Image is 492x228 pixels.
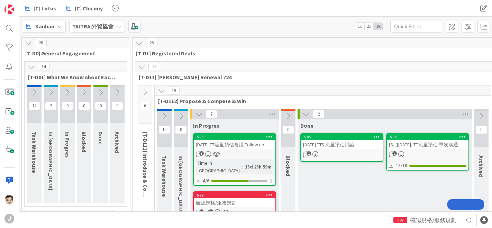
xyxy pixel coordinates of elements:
[78,102,90,110] span: 0
[193,133,276,186] a: 593[DATE] TT流量預估會議 Follow upTime in [GEOGRAPHIC_DATA]:13d 23h 59m4/6
[72,23,113,30] b: TAITRA 外貿協會
[168,86,180,95] span: 19
[45,102,57,110] span: 2
[475,126,487,134] span: 0
[194,134,275,140] div: 593
[478,155,485,177] span: Archived
[242,163,243,171] span: :
[196,159,242,174] div: Time in [GEOGRAPHIC_DATA]
[304,135,383,139] div: 585
[387,134,468,149] div: 588[S] ([[DATE]] TT流量預估 單次溝通
[62,102,73,110] span: 0
[21,2,60,15] a: [C] Lotus
[158,126,170,134] span: 10
[194,134,275,149] div: 593[DATE] TT流量預估會議 Follow up
[392,151,397,156] span: 1
[194,198,275,207] div: 確認規格/服務規劃
[146,39,157,47] span: 28
[81,131,88,152] span: Blocked
[285,155,292,176] span: Blocked
[31,131,38,173] span: Task Warehouse
[28,74,118,81] span: [T-D01] What We Know About Each Other 互相瞭解
[301,140,383,149] div: [DATE] TTS 流量預估討論
[387,140,468,149] div: [S] ([[DATE]] TT流量預估 單次溝通
[38,63,49,71] span: 14
[35,22,54,30] span: Kanban
[111,102,123,110] span: 0
[36,211,47,220] span: 4
[194,192,275,198] div: 592
[203,177,209,184] span: 4/6
[243,163,273,171] div: 13d 23h 59m
[301,134,383,149] div: 585[DATE] TTS 流量預估討論
[194,140,275,149] div: [DATE] TT流量預估會議 Follow up
[35,39,47,47] span: 20
[282,126,294,134] span: 0
[307,151,311,156] span: 1
[313,110,325,118] span: 2
[95,102,107,110] span: 0
[148,63,160,71] span: 26
[158,98,482,104] span: [T-D112] Propose & Compete & Win
[300,122,313,129] span: Done
[4,195,14,204] img: Sc
[47,131,54,190] span: In Queue
[199,151,204,156] span: 3
[161,155,168,197] span: Task Warehouse
[390,20,442,33] input: Quick Filter...
[386,133,469,171] a: 588[S] ([[DATE]] TT流量預估 單次溝通18/18
[25,50,121,57] span: [T-D0] General Engagement
[64,131,71,158] span: In Progres
[197,193,275,198] div: 592
[97,131,104,145] span: Done
[300,133,383,162] a: 585[DATE] TTS 流量預估討論
[364,23,374,30] span: 2x
[194,192,275,207] div: 592確認規格/服務規劃
[4,214,14,224] div: J
[28,102,40,110] span: 12
[4,4,14,14] img: Visit kanbanzone.com
[139,102,151,110] span: 6
[301,134,383,140] div: 585
[114,131,121,153] span: Archived
[197,135,275,139] div: 593
[374,23,383,30] span: 3x
[396,162,407,169] span: 18/18
[175,126,187,134] span: 0
[199,209,204,214] span: 7
[62,2,107,15] a: [C] Chicony
[206,110,217,118] span: 7
[142,132,149,208] span: [T-D111] Introduce & Convince
[193,122,219,129] span: In Progres
[387,134,468,140] div: 588
[209,209,213,214] span: 1
[177,155,184,214] span: In Queue
[75,4,103,12] span: [C] Chicony
[34,4,56,12] span: [C] Lotus
[355,23,364,30] span: 1x
[410,216,456,224] span: 確認規格/服務規劃
[390,135,468,139] div: 588
[393,217,407,223] div: 592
